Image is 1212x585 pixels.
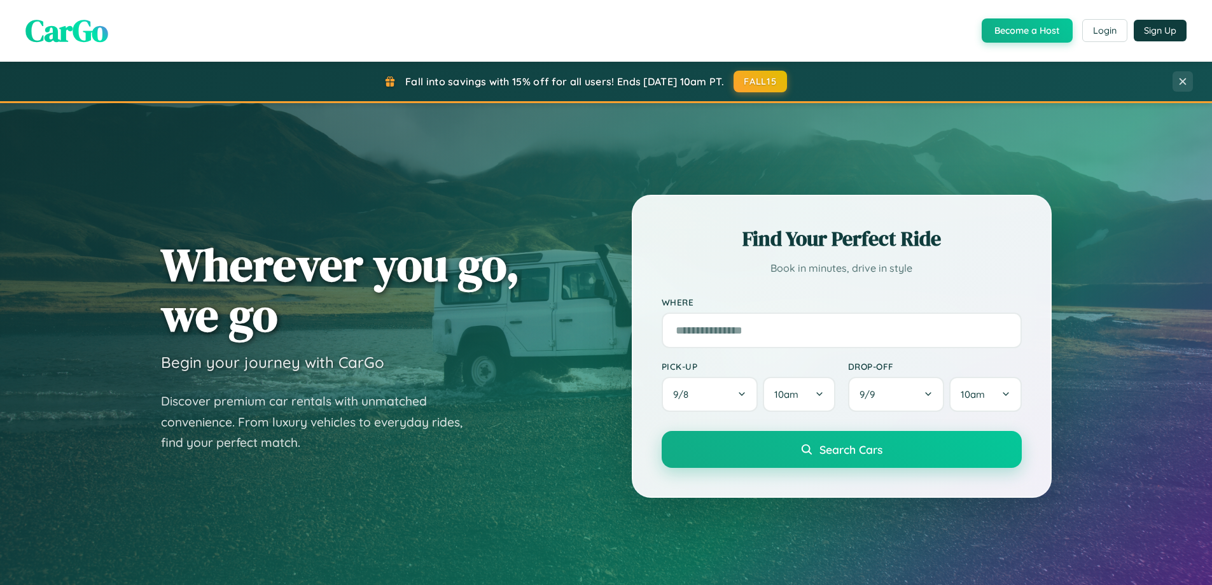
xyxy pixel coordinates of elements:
[982,18,1073,43] button: Become a Host
[1134,20,1187,41] button: Sign Up
[25,10,108,52] span: CarGo
[774,388,798,400] span: 10am
[662,259,1022,278] p: Book in minutes, drive in style
[662,297,1022,307] label: Where
[734,71,787,92] button: FALL15
[1082,19,1127,42] button: Login
[662,431,1022,468] button: Search Cars
[860,388,881,400] span: 9 / 9
[161,239,520,340] h1: Wherever you go, we go
[662,361,835,372] label: Pick-up
[405,75,724,88] span: Fall into savings with 15% off for all users! Ends [DATE] 10am PT.
[673,388,695,400] span: 9 / 8
[763,377,835,412] button: 10am
[949,377,1021,412] button: 10am
[848,361,1022,372] label: Drop-off
[161,353,384,372] h3: Begin your journey with CarGo
[819,442,882,456] span: Search Cars
[662,377,758,412] button: 9/8
[662,225,1022,253] h2: Find Your Perfect Ride
[961,388,985,400] span: 10am
[848,377,945,412] button: 9/9
[161,391,479,453] p: Discover premium car rentals with unmatched convenience. From luxury vehicles to everyday rides, ...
